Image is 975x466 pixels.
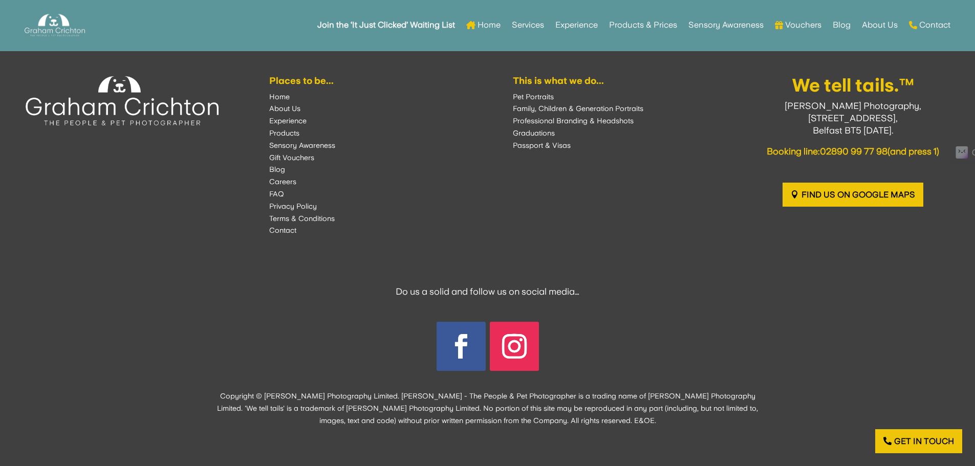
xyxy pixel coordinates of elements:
a: Careers [269,177,296,186]
a: Follow on Instagram [490,322,539,371]
a: Blog [833,5,851,45]
a: Experience [555,5,598,45]
a: Sensory Awareness [269,141,335,149]
a: Products [269,129,299,137]
a: Graduations [513,129,555,137]
a: Professional Branding & Headshots [513,117,634,125]
a: About Us [269,104,300,113]
a: Home [466,5,501,45]
span: [STREET_ADDRESS], [808,113,898,123]
img: Experience the Experience [26,76,219,125]
a: Privacy Policy [269,202,317,210]
h3: We tell tails.™ [756,76,949,100]
a: Vouchers [775,5,821,45]
a: Pet Portraits [513,93,554,101]
a: Passport & Visas [513,141,571,149]
a: Get in touch [875,429,962,453]
a: 02890 99 77 98 [820,146,887,157]
a: Sensory Awareness [688,5,764,45]
center: Copyright © [PERSON_NAME] Photography Limited. [PERSON_NAME] - The People & Pet Photographer is a... [211,390,764,427]
a: Follow on Facebook [437,322,486,371]
a: Experience [269,117,307,125]
a: Join the ‘It Just Clicked’ Waiting List [317,5,455,45]
a: Family, Children & Generation Portraits [513,104,643,113]
span: Belfast BT5 [DATE]. [813,125,894,136]
a: Gift Vouchers [269,153,314,162]
a: Contact [909,5,950,45]
h6: This is what we do... [513,76,706,91]
strong: Join the ‘It Just Clicked’ Waiting List [317,21,455,29]
a: FAQ [269,190,284,198]
a: Terms & Conditions [269,214,335,223]
span: Do us a solid and follow us on social media… [396,286,579,297]
h6: Places to be... [269,76,462,91]
span: Booking line: (and press 1) [767,146,939,157]
a: Blog [269,165,285,173]
img: Graham Crichton Photography Logo - Graham Crichton - Belfast Family & Pet Photography Studio [25,11,85,39]
a: Contact [269,226,296,234]
span: [PERSON_NAME] Photography, [785,100,921,111]
a: Home [269,93,290,101]
a: Find us on Google Maps [783,183,923,207]
a: Products & Prices [609,5,677,45]
a: About Us [862,5,898,45]
a: Services [512,5,544,45]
